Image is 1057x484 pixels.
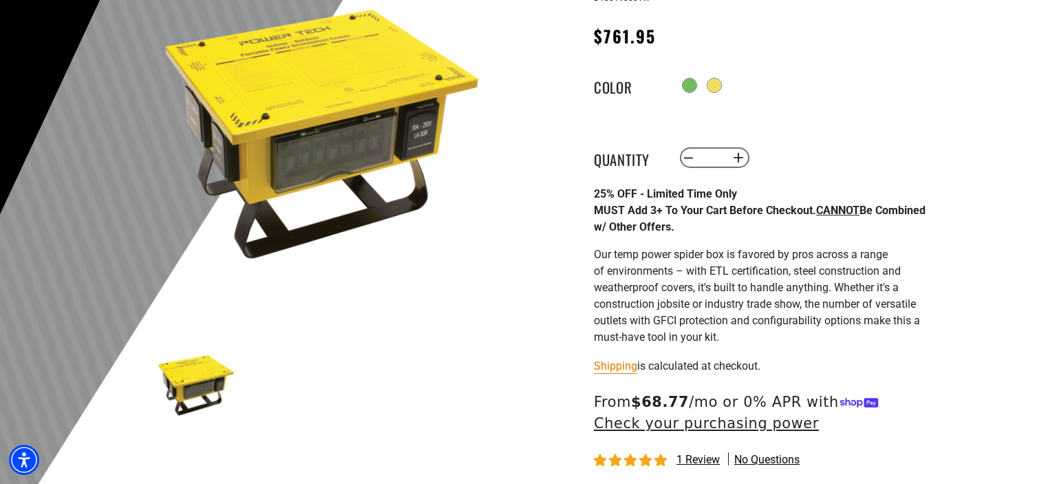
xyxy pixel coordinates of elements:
span: 5.00 stars [594,454,670,467]
div: Accessibility Menu [9,445,39,475]
span: $761.95 [594,23,656,48]
strong: 25% OFF - Limited Time Only [594,187,737,200]
a: Shipping [594,359,637,372]
strong: MUST Add 3+ To Your Cart Before Checkout. Be Combined w/ Other Offers. [594,204,926,233]
div: is calculated at checkout. [594,357,931,375]
img: yellow [156,345,236,425]
span: Our temp power spider box is favored by pros across a range of environments – with ETL certificat... [594,248,920,344]
span: 1 review [676,453,720,466]
span: CANNOT [816,204,860,217]
label: Quantity [594,149,663,167]
legend: Color [594,76,663,94]
span: No questions [734,452,800,467]
div: Page 1 [594,186,931,346]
